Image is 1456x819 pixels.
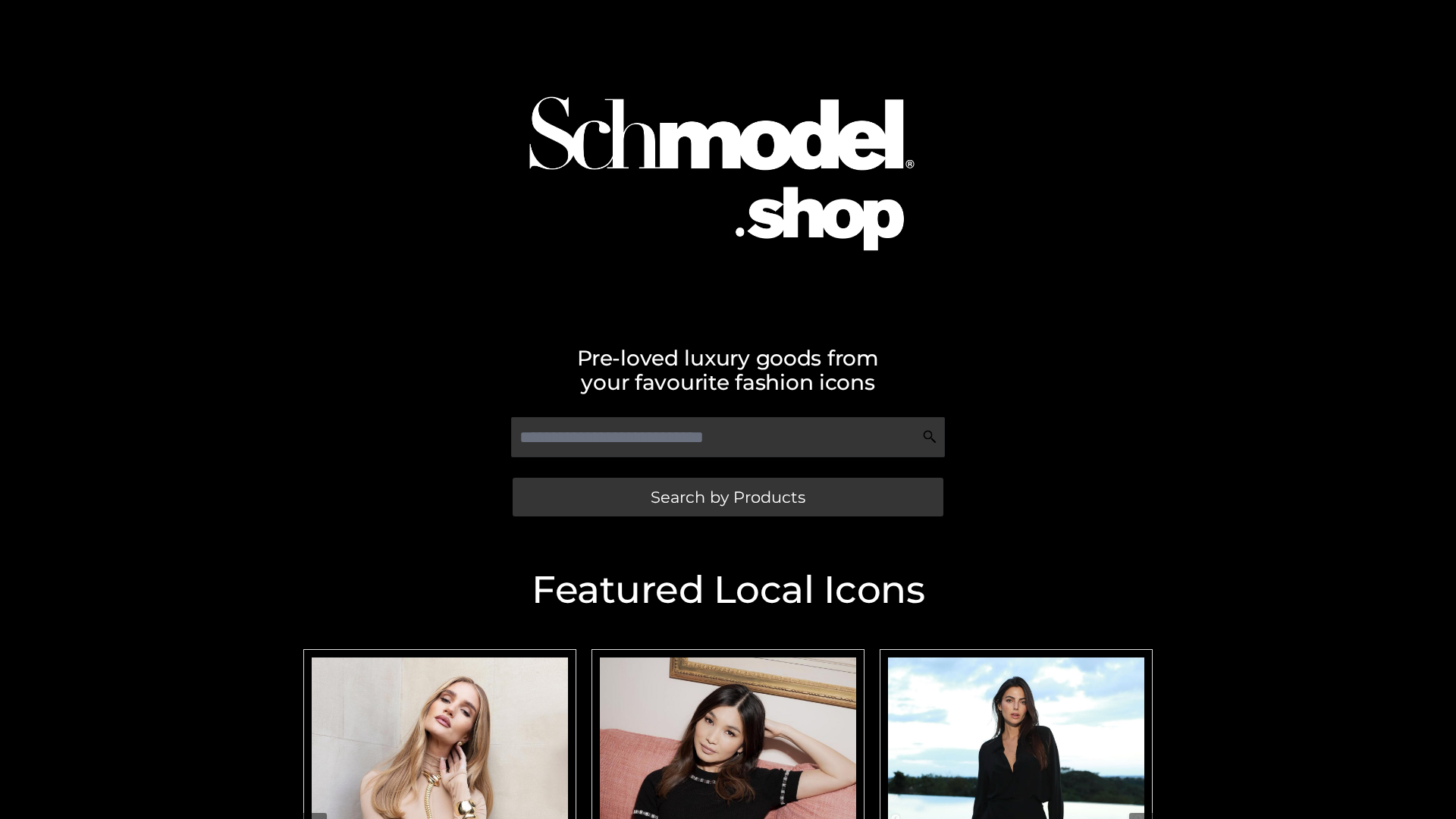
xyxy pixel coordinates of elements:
span: Search by Products [651,489,805,505]
h2: Featured Local Icons​ [296,571,1160,609]
h2: Pre-loved luxury goods from your favourite fashion icons [296,346,1160,394]
img: Search Icon [922,429,937,444]
a: Search by Products [513,478,943,516]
